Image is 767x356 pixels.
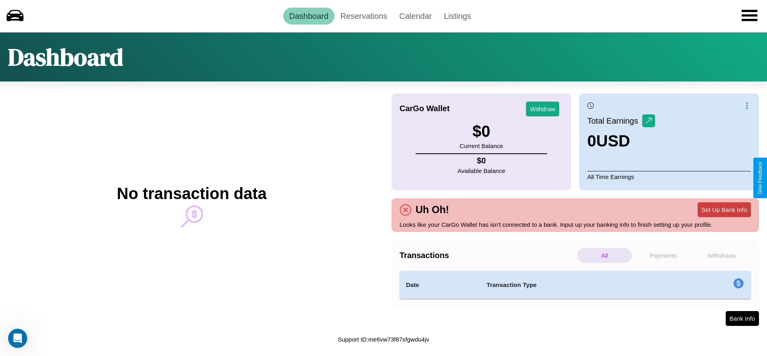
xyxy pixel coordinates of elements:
[412,204,453,216] h4: Uh Oh!
[117,185,266,203] h2: No transaction data
[726,311,759,326] button: Bank Info
[636,248,690,263] p: Payments
[400,271,751,299] table: simple table
[338,334,429,345] p: Support ID: me6vw73f87xfgwdu4jv
[458,165,505,176] p: Available Balance
[406,280,474,290] h4: Date
[577,248,632,263] p: All
[460,140,503,151] p: Current Balance
[400,104,450,113] h4: CarGo Wallet
[694,248,749,263] p: Withdraws
[393,8,438,24] a: Calendar
[460,122,503,140] h3: $ 0
[587,171,751,182] p: All Time Earnings
[8,41,123,73] h1: Dashboard
[335,8,394,24] a: Reservations
[400,251,575,260] h4: Transactions
[757,162,763,194] div: Give Feedback
[587,132,655,150] h3: 0 USD
[400,219,751,230] p: Looks like your CarGo Wallet has isn't connected to a bank. Input up your banking info to finish ...
[8,329,27,348] iframe: Intercom live chat
[458,156,505,165] h4: $ 0
[526,102,559,116] button: Withdraw
[438,8,477,24] a: Listings
[283,8,335,24] a: Dashboard
[487,280,668,290] h4: Transaction Type
[698,202,751,217] button: Set Up Bank Info
[587,114,642,128] p: Total Earnings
